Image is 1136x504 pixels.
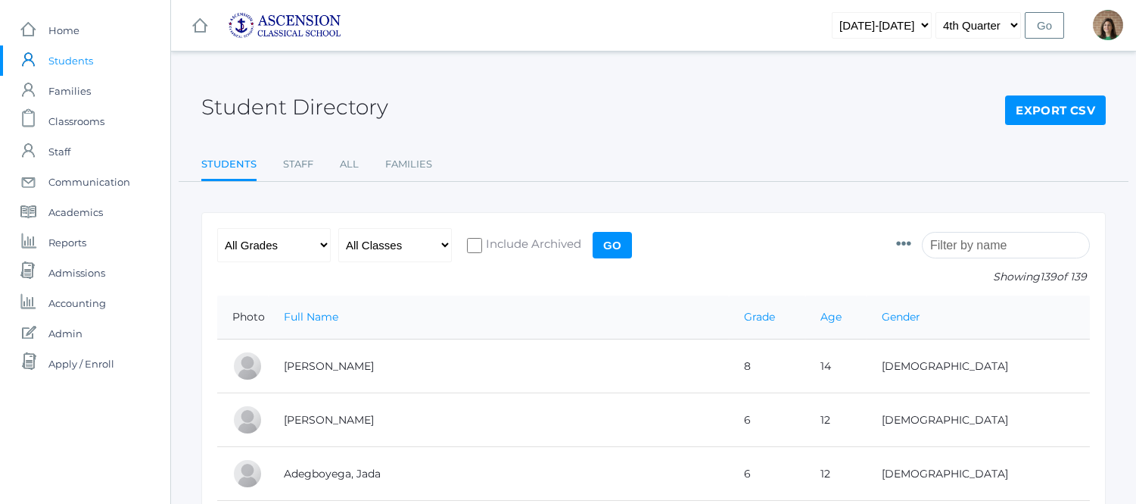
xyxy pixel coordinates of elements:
[867,393,1090,447] td: [DEMOGRAPHIC_DATA]
[467,238,482,253] input: Include Archived
[48,197,103,227] span: Academics
[269,447,729,501] td: Adegboyega, Jada
[217,296,269,340] th: Photo
[820,310,842,324] a: Age
[1025,12,1064,39] input: Go
[867,340,1090,393] td: [DEMOGRAPHIC_DATA]
[201,95,388,119] h2: Student Directory
[882,310,920,324] a: Gender
[729,340,805,393] td: 8
[48,76,91,106] span: Families
[1040,270,1057,283] span: 139
[593,232,632,258] input: Go
[922,232,1090,258] input: Filter by name
[729,393,805,447] td: 6
[48,318,82,349] span: Admin
[729,447,805,501] td: 6
[201,149,257,182] a: Students
[805,393,867,447] td: 12
[232,405,263,435] div: Levi Adams
[867,447,1090,501] td: [DEMOGRAPHIC_DATA]
[48,258,105,288] span: Admissions
[48,349,114,379] span: Apply / Enroll
[805,447,867,501] td: 12
[283,149,313,180] a: Staff
[1005,95,1106,126] a: Export CSV
[340,149,359,180] a: All
[48,45,93,76] span: Students
[48,15,79,45] span: Home
[1093,10,1123,40] div: Jenna Adams
[48,227,86,258] span: Reports
[269,393,729,447] td: [PERSON_NAME]
[744,310,775,324] a: Grade
[48,288,106,318] span: Accounting
[228,12,341,39] img: ascension-logo-blue-113fc29133de2fb5813e50b71547a291c5fdb7962bf76d49838a2a14a36269ea.jpg
[232,351,263,381] div: Carly Adams
[385,149,432,180] a: Families
[48,106,104,136] span: Classrooms
[896,269,1090,285] p: Showing of 139
[284,310,338,324] a: Full Name
[269,340,729,393] td: [PERSON_NAME]
[232,459,263,489] div: Jada Adegboyega
[805,340,867,393] td: 14
[48,167,130,197] span: Communication
[482,236,581,255] span: Include Archived
[48,136,70,167] span: Staff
